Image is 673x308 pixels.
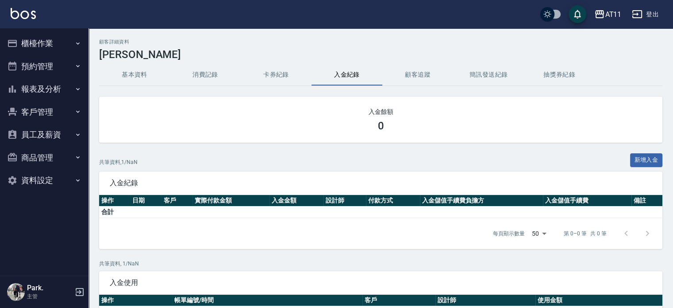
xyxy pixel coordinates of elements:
[4,55,85,78] button: 預約管理
[382,64,453,86] button: 顧客追蹤
[4,101,85,124] button: 客戶管理
[362,295,435,306] th: 客戶
[435,295,535,306] th: 設計師
[628,6,662,23] button: 登出
[528,222,550,246] div: 50
[172,295,362,306] th: 帳單編號/時間
[493,230,525,238] p: 每頁顯示數量
[170,64,241,86] button: 消費記錄
[543,195,631,207] th: 入金儲值手續費
[591,5,625,23] button: AT11
[4,32,85,55] button: 櫃檯作業
[630,153,663,167] button: 新增入金
[569,5,586,23] button: save
[7,283,25,301] img: Person
[605,9,621,20] div: AT11
[269,195,323,207] th: 入金金額
[162,195,192,207] th: 客戶
[564,230,607,238] p: 第 0–0 筆 共 0 筆
[99,48,662,61] h3: [PERSON_NAME]
[4,146,85,169] button: 商品管理
[99,295,172,306] th: 操作
[130,195,161,207] th: 日期
[192,195,269,207] th: 實際付款金額
[99,64,170,86] button: 基本資料
[4,78,85,101] button: 報表及分析
[366,195,420,207] th: 付款方式
[312,64,382,86] button: 入金紀錄
[4,169,85,192] button: 資料設定
[27,284,72,292] h5: Park.
[110,179,652,187] span: 入金紀錄
[99,260,662,268] p: 共 筆資料, 1 / NaN
[323,195,366,207] th: 設計師
[453,64,524,86] button: 簡訊發送紀錄
[11,8,36,19] img: Logo
[110,278,652,287] span: 入金使用
[4,123,85,146] button: 員工及薪資
[524,64,595,86] button: 抽獎券紀錄
[241,64,312,86] button: 卡券紀錄
[99,206,130,218] td: 合計
[99,39,662,45] h2: 顧客詳細資料
[420,195,542,207] th: 入金儲值手續費負擔方
[110,107,652,116] h2: 入金餘額
[631,195,662,207] th: 備註
[99,195,130,207] th: 操作
[378,120,384,132] h3: 0
[535,295,662,306] th: 使用金額
[99,158,138,166] p: 共 筆資料, 1 / NaN
[27,292,72,300] p: 主管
